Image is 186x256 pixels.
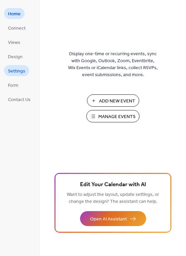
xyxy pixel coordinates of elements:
span: Home [8,11,21,18]
span: Add New Event [99,98,135,105]
span: Design [8,54,23,61]
span: Manage Events [98,113,136,120]
a: Settings [4,65,29,76]
span: Want to adjust the layout, update settings, or change the design? The assistant can help. [67,190,159,206]
a: Design [4,51,27,62]
button: Manage Events [86,110,139,122]
span: Open AI Assistant [90,216,127,223]
button: Add New Event [87,94,139,107]
span: Form [8,82,18,89]
span: Edit Your Calendar with AI [80,180,146,190]
a: Contact Us [4,94,35,105]
a: Form [4,79,22,90]
span: Contact Us [8,96,31,103]
span: Settings [8,68,25,75]
a: Views [4,37,24,48]
span: Connect [8,25,26,32]
button: Open AI Assistant [80,211,146,226]
a: Home [4,8,25,19]
span: Display one-time or recurring events, sync with Google, Outlook, Zoom, Eventbrite, Wix Events or ... [68,51,158,78]
a: Connect [4,22,30,33]
span: Views [8,39,20,46]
